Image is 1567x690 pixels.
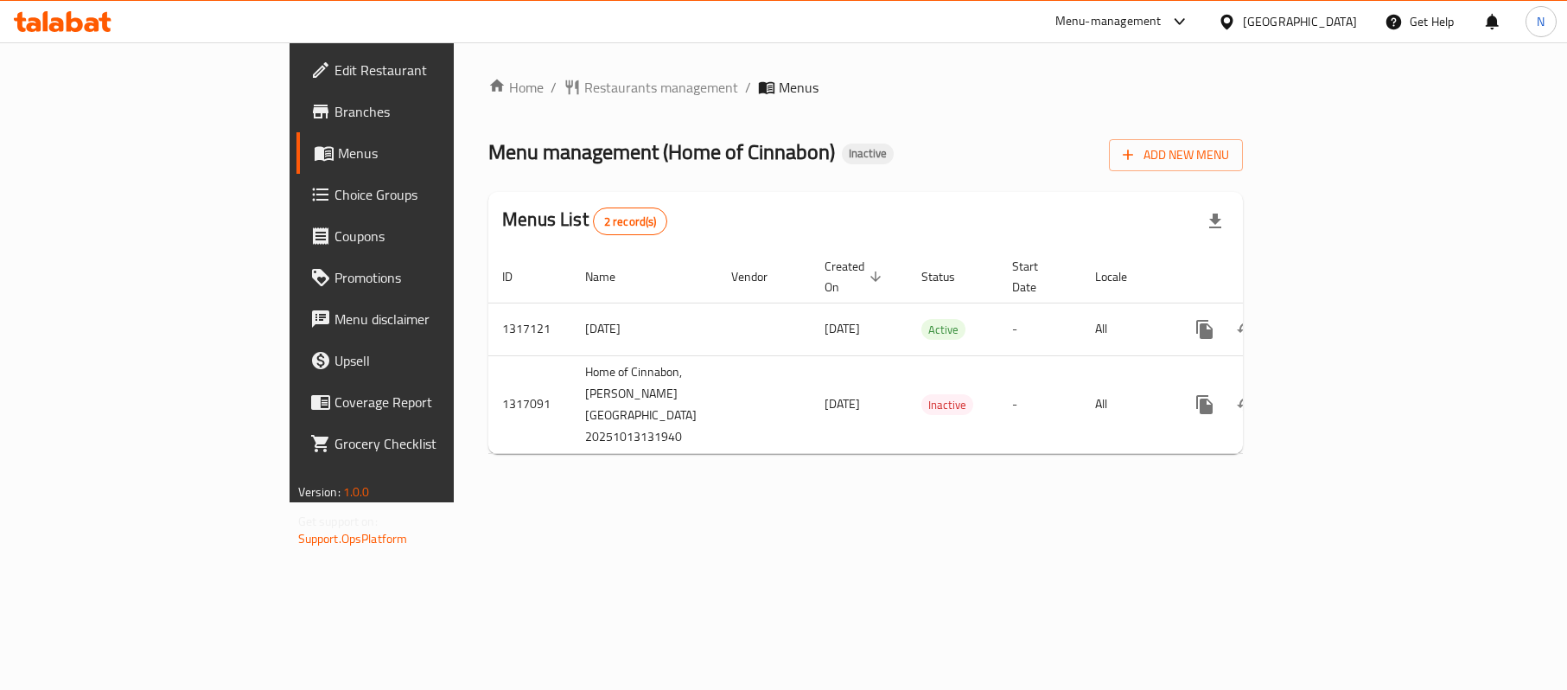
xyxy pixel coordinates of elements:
a: Promotions [296,257,551,298]
span: [DATE] [825,317,860,340]
span: Branches [334,101,538,122]
span: Inactive [921,395,973,415]
span: Version: [298,481,341,503]
a: Coverage Report [296,381,551,423]
span: Get support on: [298,510,378,533]
td: [DATE] [571,303,717,355]
a: Coupons [296,215,551,257]
a: Restaurants management [564,77,738,98]
li: / [551,77,557,98]
td: All [1081,303,1170,355]
span: Coupons [334,226,538,246]
button: more [1184,309,1226,350]
a: Choice Groups [296,174,551,215]
div: Inactive [921,394,973,415]
span: Status [921,266,978,287]
span: Name [585,266,638,287]
span: Edit Restaurant [334,60,538,80]
span: Vendor [731,266,790,287]
span: Inactive [842,146,894,161]
span: Locale [1095,266,1150,287]
span: Created On [825,256,887,297]
span: Grocery Checklist [334,433,538,454]
li: / [745,77,751,98]
td: - [998,355,1081,453]
a: Grocery Checklist [296,423,551,464]
div: Export file [1194,201,1236,242]
td: - [998,303,1081,355]
span: N [1537,12,1545,31]
h2: Menus List [502,207,667,235]
nav: breadcrumb [488,77,1243,98]
td: Home of Cinnabon,[PERSON_NAME][GEOGRAPHIC_DATA] 20251013131940 [571,355,717,453]
span: Add New Menu [1123,144,1229,166]
a: Branches [296,91,551,132]
span: Menu disclaimer [334,309,538,329]
a: Edit Restaurant [296,49,551,91]
span: Menu management ( Home of Cinnabon ) [488,132,835,171]
button: more [1184,384,1226,425]
td: All [1081,355,1170,453]
div: Inactive [842,144,894,164]
span: Menus [338,143,538,163]
span: Coverage Report [334,392,538,412]
span: Choice Groups [334,184,538,205]
span: ID [502,266,535,287]
th: Actions [1170,251,1364,303]
div: Total records count [593,208,668,235]
a: Support.OpsPlatform [298,527,408,550]
span: Active [921,320,965,340]
span: Promotions [334,267,538,288]
span: Restaurants management [584,77,738,98]
div: [GEOGRAPHIC_DATA] [1243,12,1357,31]
button: Add New Menu [1109,139,1243,171]
span: [DATE] [825,393,860,415]
div: Active [921,319,965,340]
span: Menus [779,77,819,98]
span: Upsell [334,350,538,371]
table: enhanced table [488,251,1364,454]
a: Menu disclaimer [296,298,551,340]
div: Menu-management [1055,11,1162,32]
span: 2 record(s) [594,214,667,230]
a: Menus [296,132,551,174]
span: Start Date [1012,256,1061,297]
span: 1.0.0 [343,481,370,503]
a: Upsell [296,340,551,381]
button: Change Status [1226,384,1267,425]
